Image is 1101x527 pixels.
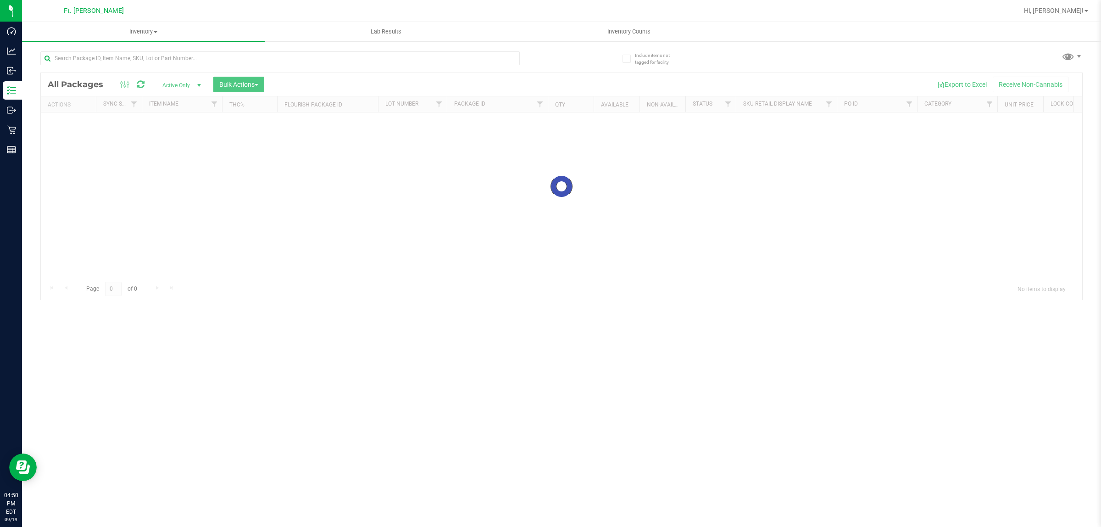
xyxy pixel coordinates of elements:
[7,125,16,135] inline-svg: Retail
[7,46,16,56] inline-svg: Analytics
[22,22,265,41] a: Inventory
[507,22,750,41] a: Inventory Counts
[358,28,414,36] span: Lab Results
[595,28,663,36] span: Inventory Counts
[22,28,265,36] span: Inventory
[1024,7,1084,14] span: Hi, [PERSON_NAME]!
[635,52,681,66] span: Include items not tagged for facility
[7,27,16,36] inline-svg: Dashboard
[4,516,18,523] p: 09/19
[64,7,124,15] span: Ft. [PERSON_NAME]
[7,106,16,115] inline-svg: Outbound
[7,145,16,154] inline-svg: Reports
[7,86,16,95] inline-svg: Inventory
[265,22,507,41] a: Lab Results
[4,491,18,516] p: 04:50 PM EDT
[40,51,520,65] input: Search Package ID, Item Name, SKU, Lot or Part Number...
[9,454,37,481] iframe: Resource center
[7,66,16,75] inline-svg: Inbound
